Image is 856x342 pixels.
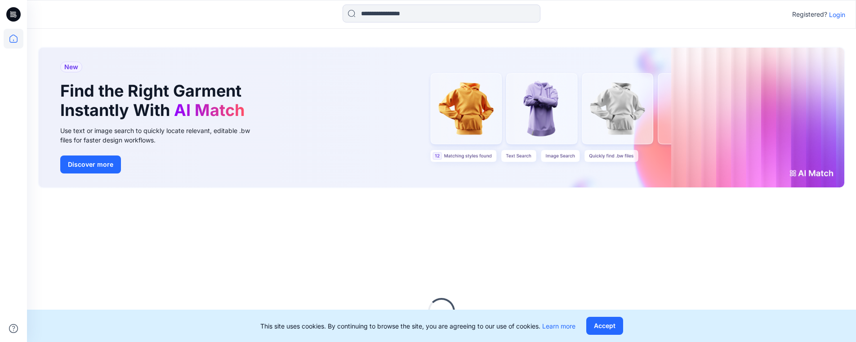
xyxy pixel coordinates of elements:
[64,62,78,72] span: New
[542,322,575,330] a: Learn more
[829,10,845,19] p: Login
[60,126,263,145] div: Use text or image search to quickly locate relevant, editable .bw files for faster design workflows.
[586,317,623,335] button: Accept
[60,81,249,120] h1: Find the Right Garment Instantly With
[174,100,245,120] span: AI Match
[60,155,121,173] button: Discover more
[792,9,827,20] p: Registered?
[260,321,575,331] p: This site uses cookies. By continuing to browse the site, you are agreeing to our use of cookies.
